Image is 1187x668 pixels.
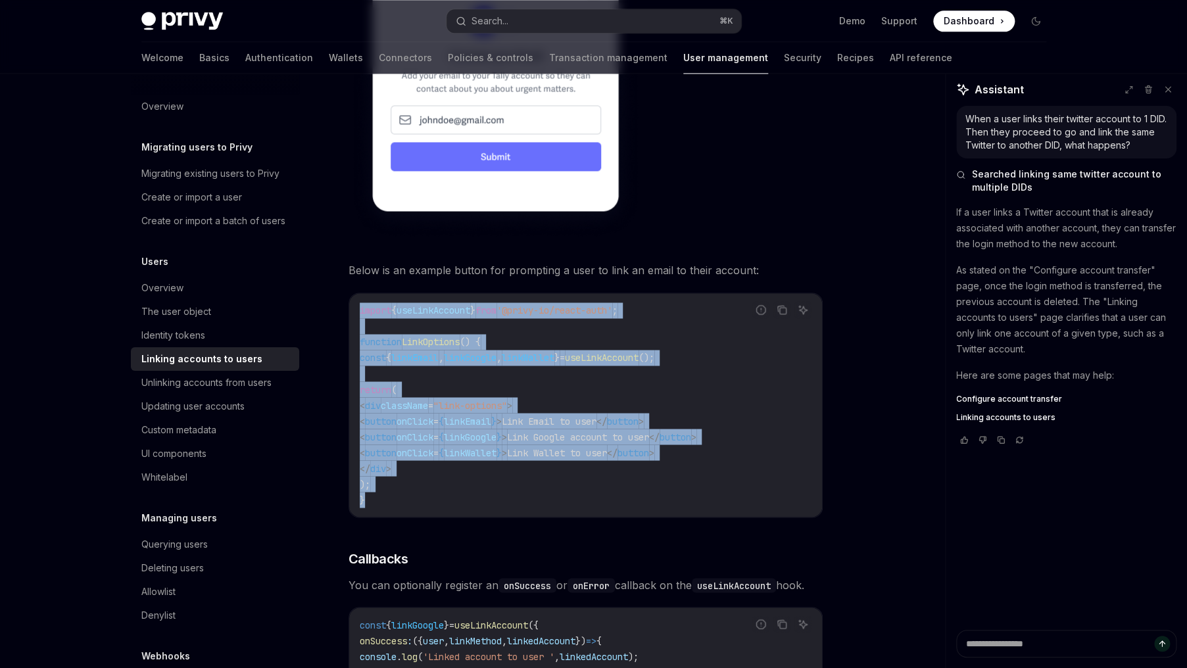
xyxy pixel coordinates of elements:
div: Custom metadata [141,422,216,438]
span: > [639,415,644,427]
span: return [360,383,391,395]
div: Allowlist [141,584,176,600]
img: dark logo [141,12,223,30]
a: Unlinking accounts from users [131,371,299,394]
span: </ [649,431,660,442]
span: button [607,415,639,427]
span: > [507,399,512,411]
span: linkGoogle [444,352,497,364]
span: className [381,399,428,411]
span: import [360,304,391,316]
span: button [365,415,397,427]
a: Allowlist [131,580,299,604]
span: = [449,619,454,631]
button: Toggle dark mode [1025,11,1046,32]
a: Configure account transfer [956,394,1176,404]
span: linkWallet [502,352,554,364]
span: div [365,399,381,411]
a: UI components [131,442,299,465]
div: When a user links their twitter account to 1 DID. Then they proceed to go and link the same Twitt... [965,112,1167,152]
button: Searched linking same twitter account to multiple DIDs [956,168,1176,194]
span: Linking accounts to users [956,412,1055,423]
div: Create or import a batch of users [141,213,285,229]
code: onSuccess [498,578,556,592]
div: Denylist [141,608,176,623]
span: "link-options" [433,399,507,411]
a: Overview [131,276,299,300]
a: Linking accounts to users [956,412,1176,423]
span: useLinkAccount [454,619,528,631]
code: useLinkAccount [692,578,776,592]
span: ); [360,478,370,490]
span: } [554,352,560,364]
a: Basics [199,42,230,74]
a: Deleting users [131,556,299,580]
code: onError [568,578,615,592]
a: Welcome [141,42,183,74]
a: Updating user accounts [131,394,299,418]
div: Linking accounts to users [141,351,262,367]
span: from [475,304,497,316]
span: } [360,494,365,506]
span: { [439,431,444,442]
span: { [439,446,444,458]
a: API reference [890,42,952,74]
a: Connectors [379,42,432,74]
span: { [391,304,397,316]
span: , [439,352,444,364]
button: Report incorrect code [752,301,769,318]
a: Denylist [131,604,299,627]
a: Identity tokens [131,323,299,347]
span: = [560,352,565,364]
h5: Webhooks [141,648,190,664]
button: Copy the contents from the code block [773,301,790,318]
span: </ [360,462,370,474]
button: Ask AI [794,615,812,632]
span: Below is an example button for prompting a user to link an email to their account: [349,261,823,279]
span: Link Google account to user [507,431,649,442]
span: ; [612,304,618,316]
span: > [502,431,507,442]
span: } [497,446,502,458]
span: linkEmail [444,415,491,427]
div: Whitelabel [141,469,187,485]
span: Searched linking same twitter account to multiple DIDs [972,168,1176,194]
span: linkGoogle [444,431,497,442]
div: Search... [472,13,508,29]
a: Recipes [837,42,874,74]
p: If a user links a Twitter account that is already associated with another account, they can trans... [956,204,1176,252]
span: '@privy-io/react-auth' [497,304,612,316]
span: LinkOptions [402,336,460,348]
span: } [491,415,497,427]
div: The user object [141,304,211,320]
div: Overview [141,99,183,114]
span: > [691,431,696,442]
span: < [360,431,365,442]
a: The user object [131,300,299,323]
span: (); [639,352,654,364]
span: button [365,446,397,458]
div: Migrating existing users to Privy [141,166,279,181]
span: const [360,352,386,364]
span: = [433,446,439,458]
a: Create or import a user [131,185,299,209]
button: Ask AI [794,301,812,318]
h5: Users [141,254,168,270]
a: User management [683,42,768,74]
span: onClick [397,446,433,458]
div: Identity tokens [141,327,205,343]
a: Demo [839,14,865,28]
span: ⌘ K [719,16,733,26]
span: useLinkAccount [397,304,470,316]
a: Overview [131,95,299,118]
button: Report incorrect code [752,615,769,632]
span: onClick [397,431,433,442]
a: Querying users [131,533,299,556]
p: As stated on the "Configure account transfer" page, once the login method is transferred, the pre... [956,262,1176,357]
span: , [497,352,502,364]
span: Link Email to user [502,415,596,427]
span: linkEmail [391,352,439,364]
span: </ [596,415,607,427]
div: Updating user accounts [141,398,245,414]
div: UI components [141,446,206,462]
